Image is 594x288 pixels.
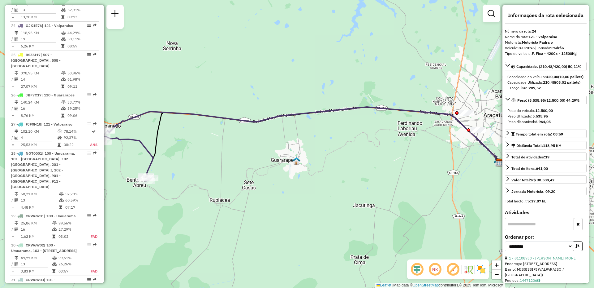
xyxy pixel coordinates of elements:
div: Espaço livre: [507,85,584,91]
i: Distância Total [15,31,18,35]
td: = [11,204,14,210]
i: Observações [537,279,540,282]
i: % de utilização do peso [52,221,57,225]
td: 27,07 KM [20,83,61,90]
div: Atividade não roteirizada - IRMAOS MUFFATO CIA L [471,127,486,133]
strong: 209,52 [529,86,541,90]
a: Nova sessão e pesquisa [109,7,121,21]
span: | 100 - Umuarama, 103 - [STREET_ADDRESS] [11,243,77,253]
strong: 12.500,00 [535,108,553,113]
div: Motorista: [505,40,587,45]
div: Tipo do veículo: [505,51,587,56]
td: 44,29% [67,30,97,36]
div: Jornada Motorista: 09:20 [511,189,555,194]
td: 13 [20,261,52,267]
strong: 37,87 hL [531,199,546,203]
td: 08:22 [63,142,90,148]
td: 14 [20,76,61,82]
i: Total de Atividades [15,136,18,140]
td: 13 [20,197,59,203]
i: % de utilização do peso [58,130,62,133]
div: Capacidade: (210,48/420,00) 50,11% [505,72,587,93]
a: Capacidade: (210,48/420,00) 50,11% [505,62,587,70]
div: Total hectolitro: [505,198,587,204]
td: 16 [20,226,52,233]
i: Total de Atividades [15,78,18,81]
i: Distância Total [15,192,18,196]
strong: F. Fixa - 420Cx - 12500Kg [532,51,577,56]
span: NOT0001 [26,151,42,156]
strong: 24 [532,29,536,33]
i: Tempo total em rota [58,143,61,147]
i: Tempo total em rota [52,235,55,238]
span: | Jornada: [535,46,564,50]
em: Opções [87,214,91,218]
img: Exibir/Ocultar setores [476,264,486,274]
div: Peso: (5.535,95/12.500,00) 44,29% [505,105,587,127]
i: % de utilização da cubagem [61,37,66,41]
em: Rota exportada [93,151,97,155]
td: / [11,261,14,267]
i: Distância Total [15,130,18,133]
span: | 121 - Valparaiso [41,122,72,126]
td: 92,37% [63,135,90,141]
i: % de utilização da cubagem [61,8,66,12]
h4: Informações da rota selecionada [505,12,587,18]
div: Veículo: [505,45,587,51]
td: 58,21 KM [20,191,59,197]
td: / [11,7,14,13]
span: 28 - [11,151,75,189]
td: / [11,105,14,112]
td: 19 [20,36,61,42]
a: Tempo total em rota: 08:59 [505,130,587,138]
strong: 641,00 [536,166,548,171]
img: GUARARAPES [292,157,300,165]
span: | 121 - Valparaiso [42,23,73,28]
td: = [11,14,14,20]
i: Distância Total [15,100,18,104]
strong: (10,00 pallets) [558,74,583,79]
img: Fluxo de ruas [463,264,473,274]
strong: 19 [545,155,549,159]
strong: Motorista Padra o [522,40,553,45]
i: % de utilização do peso [61,71,66,75]
a: 14471206 [520,278,540,283]
td: 57,70% [65,191,96,197]
strong: 420,00 [546,74,558,79]
div: Peso Utilizado: [507,113,584,119]
span: 24 - [11,23,73,28]
td: 378,95 KM [20,70,61,76]
td: 33,77% [67,99,97,105]
td: ANS [90,142,98,148]
span: Ocultar deslocamento [410,262,424,277]
td: 09:13 [67,14,97,20]
a: Zoom out [492,270,501,279]
td: 99,61% [58,255,84,261]
div: Número da rota: [505,29,587,34]
td: / [11,226,14,233]
td: = [11,113,14,119]
span: 118,95 KM [543,143,562,148]
td: 6,26 KM [20,43,61,49]
strong: R$ 30.508,42 [531,178,554,182]
span: CRW6W01 [26,214,44,218]
td: 39,25% [67,105,97,112]
td: 3,83 KM [20,268,52,274]
td: 61,98% [67,76,97,82]
em: Rota exportada [93,278,97,281]
i: Distância Total [15,71,18,75]
i: Total de Atividades [15,228,18,231]
td: 99,56% [58,220,84,226]
td: 49,77 KM [20,255,52,261]
img: 625 UDC Light Campus Universitário [494,158,502,166]
em: Opções [87,243,91,247]
div: Capacidade do veículo: [507,74,584,80]
span: Peso do veículo: [507,108,553,113]
span: JBF7C17 [26,93,41,97]
span: FJF0H18 [26,122,41,126]
td: 60,59% [65,197,96,203]
a: OpenStreetMap [413,283,439,287]
strong: 210,48 [543,80,555,85]
td: 03:57 [58,268,84,274]
div: Pedidos: [505,278,587,283]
